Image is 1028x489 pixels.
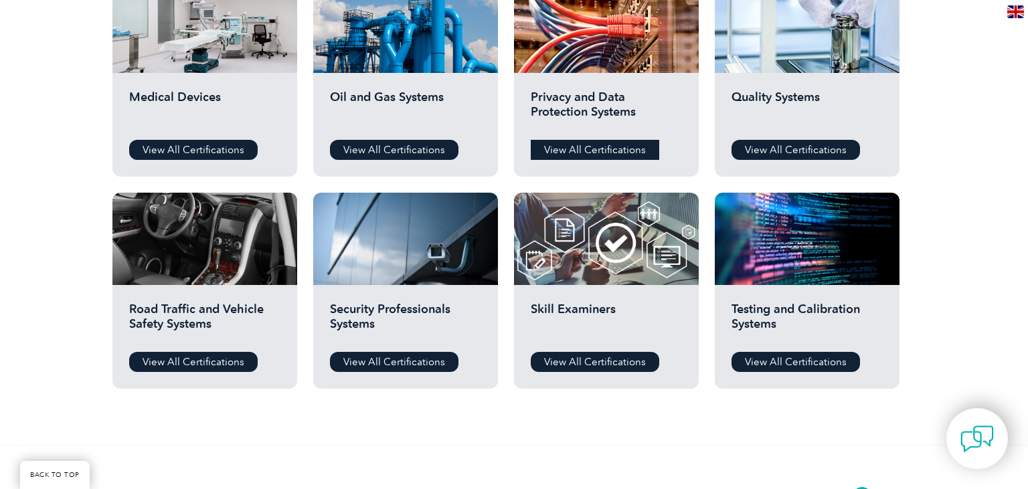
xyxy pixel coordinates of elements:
[531,90,682,130] h2: Privacy and Data Protection Systems
[129,140,258,160] a: View All Certifications
[531,352,659,372] a: View All Certifications
[330,302,481,342] h2: Security Professionals Systems
[732,352,860,372] a: View All Certifications
[732,140,860,160] a: View All Certifications
[1007,5,1024,18] img: en
[330,140,458,160] a: View All Certifications
[732,302,883,342] h2: Testing and Calibration Systems
[960,422,994,456] img: contact-chat.png
[531,140,659,160] a: View All Certifications
[732,90,883,130] h2: Quality Systems
[129,302,280,342] h2: Road Traffic and Vehicle Safety Systems
[330,352,458,372] a: View All Certifications
[531,302,682,342] h2: Skill Examiners
[129,90,280,130] h2: Medical Devices
[330,90,481,130] h2: Oil and Gas Systems
[20,461,90,489] a: BACK TO TOP
[129,352,258,372] a: View All Certifications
